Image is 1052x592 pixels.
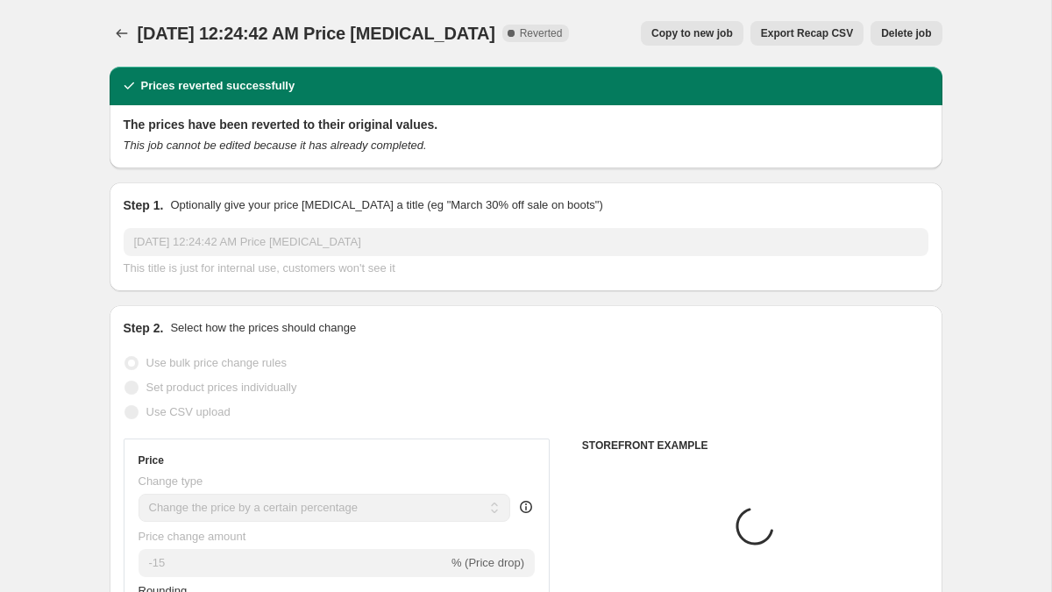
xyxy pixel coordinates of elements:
span: Change type [139,474,203,488]
h2: The prices have been reverted to their original values. [124,116,928,133]
span: Delete job [881,26,931,40]
p: Optionally give your price [MEDICAL_DATA] a title (eg "March 30% off sale on boots") [170,196,602,214]
input: 30% off holiday sale [124,228,928,256]
button: Copy to new job [641,21,743,46]
button: Export Recap CSV [750,21,864,46]
span: Price change amount [139,530,246,543]
span: Export Recap CSV [761,26,853,40]
button: Price change jobs [110,21,134,46]
span: This title is just for internal use, customers won't see it [124,261,395,275]
span: Reverted [520,26,563,40]
h2: Step 1. [124,196,164,214]
span: Set product prices individually [146,381,297,394]
button: Delete job [871,21,942,46]
h3: Price [139,453,164,467]
h2: Prices reverted successfully [141,77,295,95]
span: Use CSV upload [146,405,231,418]
input: -15 [139,549,448,577]
p: Select how the prices should change [170,319,356,337]
span: Copy to new job [651,26,733,40]
h6: STOREFRONT EXAMPLE [582,439,928,453]
span: [DATE] 12:24:42 AM Price [MEDICAL_DATA] [138,24,495,43]
i: This job cannot be edited because it has already completed. [124,139,427,152]
h2: Step 2. [124,319,164,337]
span: Use bulk price change rules [146,356,287,369]
div: help [517,498,535,516]
span: % (Price drop) [451,556,524,569]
